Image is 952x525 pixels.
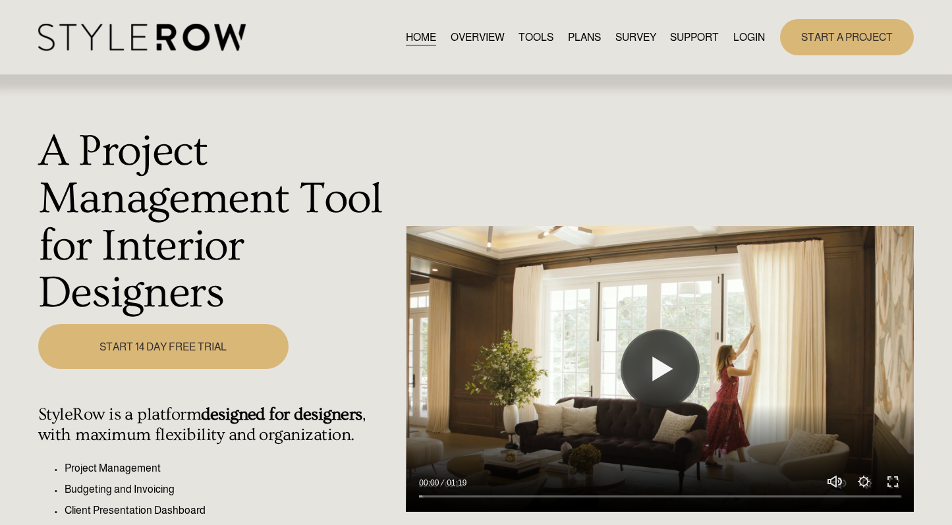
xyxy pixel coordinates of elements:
[38,24,246,51] img: StyleRow
[518,28,553,46] a: TOOLS
[38,324,289,369] a: START 14 DAY FREE TRIAL
[65,482,399,497] p: Budgeting and Invoicing
[38,128,399,317] h1: A Project Management Tool for Interior Designers
[419,491,901,501] input: Seek
[621,329,700,408] button: Play
[201,404,362,424] strong: designed for designers
[65,503,399,518] p: Client Presentation Dashboard
[670,28,719,46] a: folder dropdown
[442,476,470,489] div: Duration
[65,460,399,476] p: Project Management
[670,30,719,45] span: SUPPORT
[406,28,436,46] a: HOME
[780,19,914,55] a: START A PROJECT
[568,28,601,46] a: PLANS
[419,476,442,489] div: Current time
[451,28,505,46] a: OVERVIEW
[38,404,399,445] h4: StyleRow is a platform , with maximum flexibility and organization.
[615,28,656,46] a: SURVEY
[733,28,765,46] a: LOGIN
